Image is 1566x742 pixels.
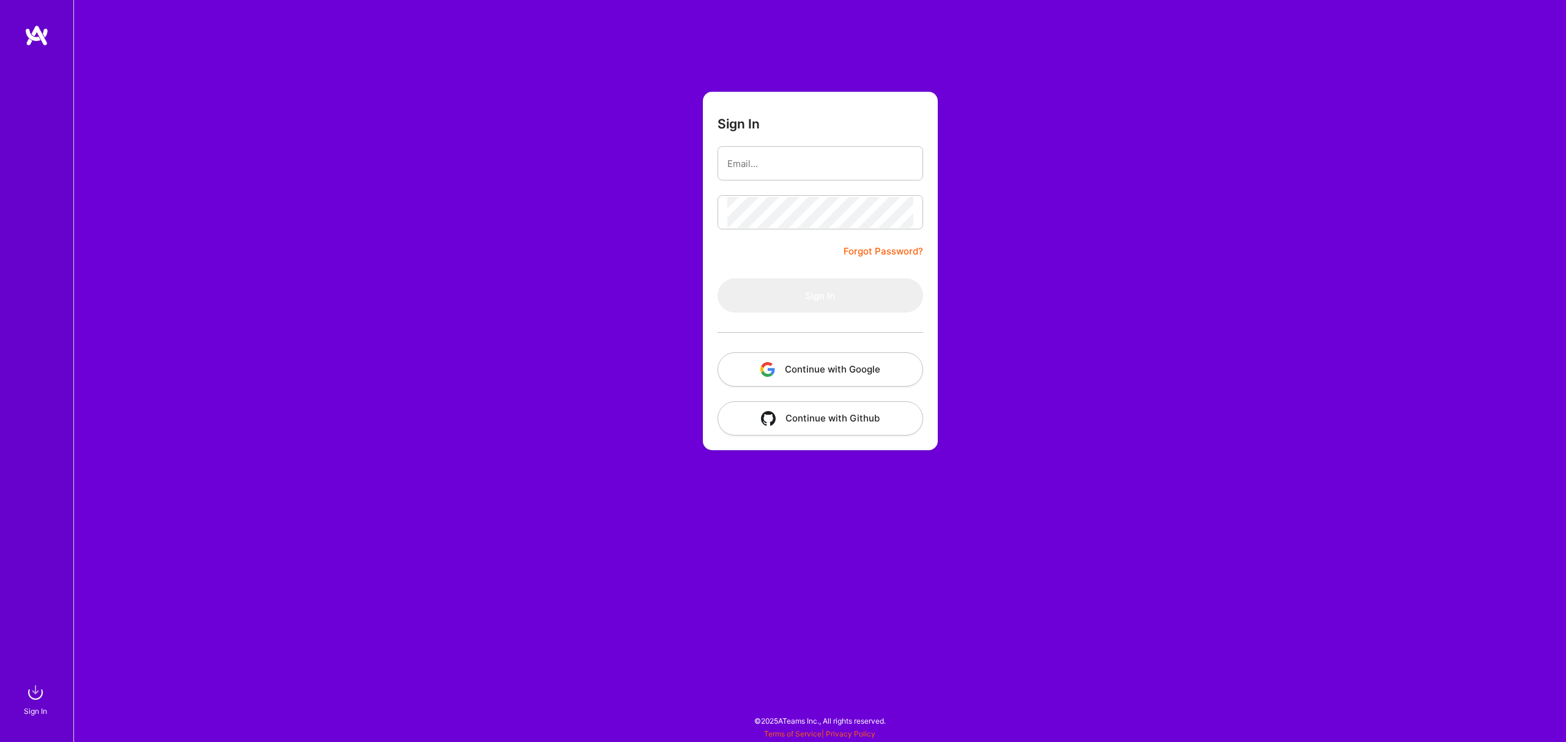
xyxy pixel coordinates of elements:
a: Terms of Service [764,729,822,738]
a: Privacy Policy [826,729,875,738]
a: Forgot Password? [844,244,923,259]
img: icon [760,362,775,377]
img: sign in [23,680,48,705]
div: Sign In [24,705,47,718]
button: Continue with Google [718,352,923,387]
a: sign inSign In [26,680,48,718]
input: Email... [727,148,913,179]
span: | [764,729,875,738]
button: Sign In [718,278,923,313]
div: © 2025 ATeams Inc., All rights reserved. [73,705,1566,736]
img: icon [761,411,776,426]
img: logo [24,24,49,46]
button: Continue with Github [718,401,923,436]
h3: Sign In [718,116,760,132]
